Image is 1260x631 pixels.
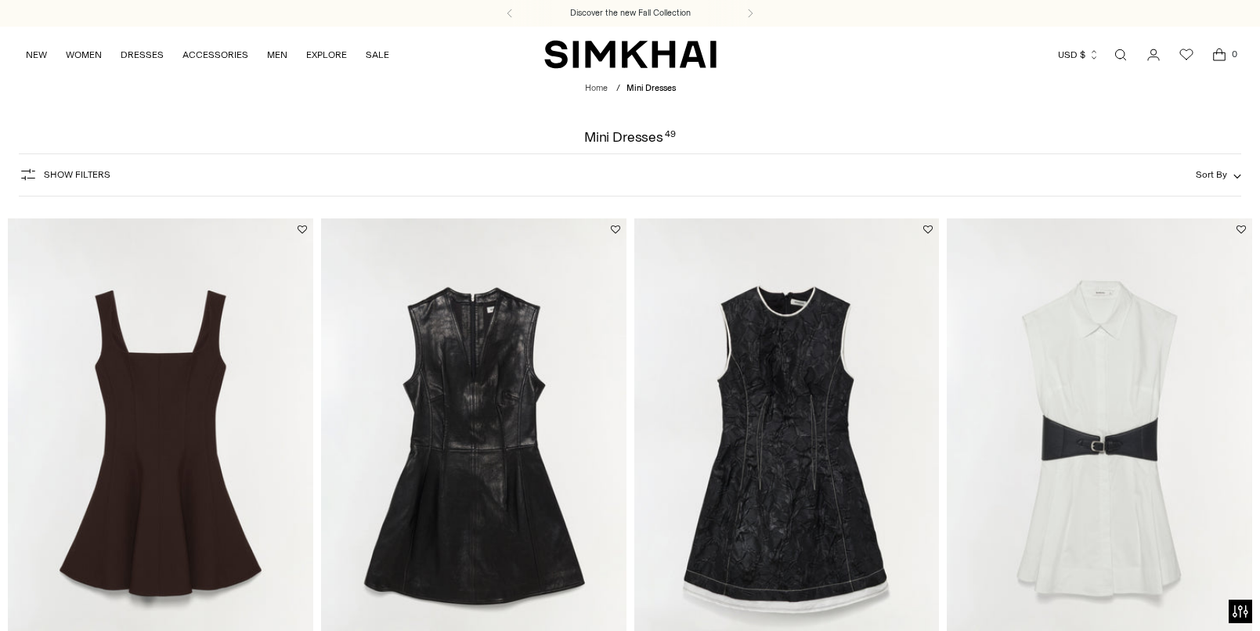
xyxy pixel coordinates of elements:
[570,7,691,20] a: Discover the new Fall Collection
[1227,47,1241,61] span: 0
[1196,166,1241,183] button: Sort By
[1237,225,1246,234] button: Add to Wishlist
[544,39,717,70] a: SIMKHAI
[121,38,164,72] a: DRESSES
[584,130,676,144] h1: Mini Dresses
[626,83,676,93] span: Mini Dresses
[611,225,620,234] button: Add to Wishlist
[267,38,287,72] a: MEN
[19,162,110,187] button: Show Filters
[1204,39,1235,70] a: Open cart modal
[182,38,248,72] a: ACCESSORIES
[44,169,110,180] span: Show Filters
[1138,39,1169,70] a: Go to the account page
[1171,39,1202,70] a: Wishlist
[585,83,608,93] a: Home
[66,38,102,72] a: WOMEN
[298,225,307,234] button: Add to Wishlist
[306,38,347,72] a: EXPLORE
[13,572,157,618] iframe: Sign Up via Text for Offers
[1196,169,1227,180] span: Sort By
[26,38,47,72] a: NEW
[923,225,933,234] button: Add to Wishlist
[665,130,676,144] div: 49
[1058,38,1099,72] button: USD $
[585,82,676,96] nav: breadcrumbs
[366,38,389,72] a: SALE
[616,82,620,96] div: /
[1105,39,1136,70] a: Open search modal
